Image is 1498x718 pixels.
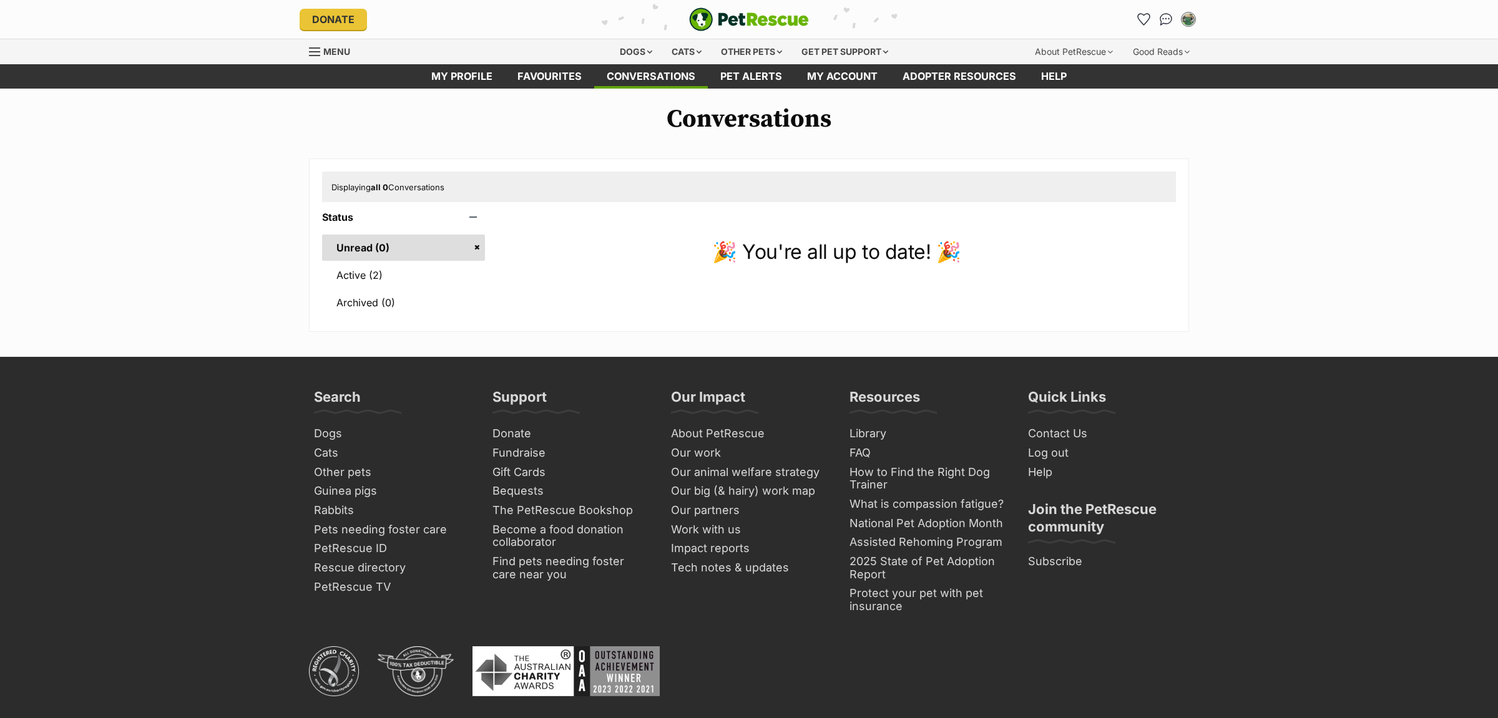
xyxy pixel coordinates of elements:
[844,495,1011,514] a: What is compassion fatigue?
[487,501,654,520] a: The PetRescue Bookshop
[1156,9,1176,29] a: Conversations
[322,211,485,223] header: Status
[323,46,350,57] span: Menu
[492,388,547,413] h3: Support
[314,388,361,413] h3: Search
[890,64,1029,89] a: Adopter resources
[666,558,832,578] a: Tech notes & updates
[309,482,475,501] a: Guinea pigs
[309,463,475,482] a: Other pets
[844,463,1011,495] a: How to Find the Right Dog Trainer
[671,388,745,413] h3: Our Impact
[689,7,809,31] img: logo-e224e6f780fb5917bec1dbf3a21bbac754714ae5b6737aabdf751b685950b380.svg
[309,444,475,463] a: Cats
[322,289,485,316] a: Archived (0)
[712,39,791,64] div: Other pets
[309,539,475,558] a: PetRescue ID
[666,501,832,520] a: Our partners
[300,9,367,30] a: Donate
[487,552,654,584] a: Find pets needing foster care near you
[1178,9,1198,29] button: My account
[1133,9,1153,29] a: Favourites
[793,39,897,64] div: Get pet support
[1160,13,1173,26] img: chat-41dd97257d64d25036548639549fe6c8038ab92f7586957e7f3b1b290dea8141.svg
[1023,463,1189,482] a: Help
[666,482,832,501] a: Our big (& hairy) work map
[309,520,475,540] a: Pets needing foster care
[419,64,505,89] a: My profile
[666,539,832,558] a: Impact reports
[844,424,1011,444] a: Library
[1023,424,1189,444] a: Contact Us
[849,388,920,413] h3: Resources
[844,514,1011,533] a: National Pet Adoption Month
[1182,13,1195,26] img: Lauren Bordonaro profile pic
[309,646,359,696] img: ACNC
[487,482,654,501] a: Bequests
[844,533,1011,552] a: Assisted Rehoming Program
[309,558,475,578] a: Rescue directory
[1029,64,1079,89] a: Help
[497,237,1176,267] p: 🎉 You're all up to date! 🎉
[322,262,485,288] a: Active (2)
[1026,39,1122,64] div: About PetRescue
[487,520,654,552] a: Become a food donation collaborator
[472,646,660,696] img: Australian Charity Awards - Outstanding Achievement Winner 2023 - 2022 - 2021
[844,444,1011,463] a: FAQ
[309,39,359,62] a: Menu
[594,64,708,89] a: conversations
[1124,39,1198,64] div: Good Reads
[611,39,661,64] div: Dogs
[322,235,485,261] a: Unread (0)
[1023,552,1189,571] a: Subscribe
[1133,9,1198,29] ul: Account quick links
[689,7,809,31] a: PetRescue
[666,520,832,540] a: Work with us
[331,182,444,192] span: Displaying Conversations
[663,39,710,64] div: Cats
[708,64,795,89] a: Pet alerts
[1028,388,1106,413] h3: Quick Links
[1028,500,1184,543] h3: Join the PetRescue community
[309,501,475,520] a: Rabbits
[844,552,1011,584] a: 2025 State of Pet Adoption Report
[487,424,654,444] a: Donate
[309,578,475,597] a: PetRescue TV
[795,64,890,89] a: My account
[371,182,388,192] strong: all 0
[505,64,594,89] a: Favourites
[1023,444,1189,463] a: Log out
[844,584,1011,616] a: Protect your pet with pet insurance
[666,463,832,482] a: Our animal welfare strategy
[487,463,654,482] a: Gift Cards
[666,444,832,463] a: Our work
[666,424,832,444] a: About PetRescue
[487,444,654,463] a: Fundraise
[309,424,475,444] a: Dogs
[378,646,454,696] img: DGR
